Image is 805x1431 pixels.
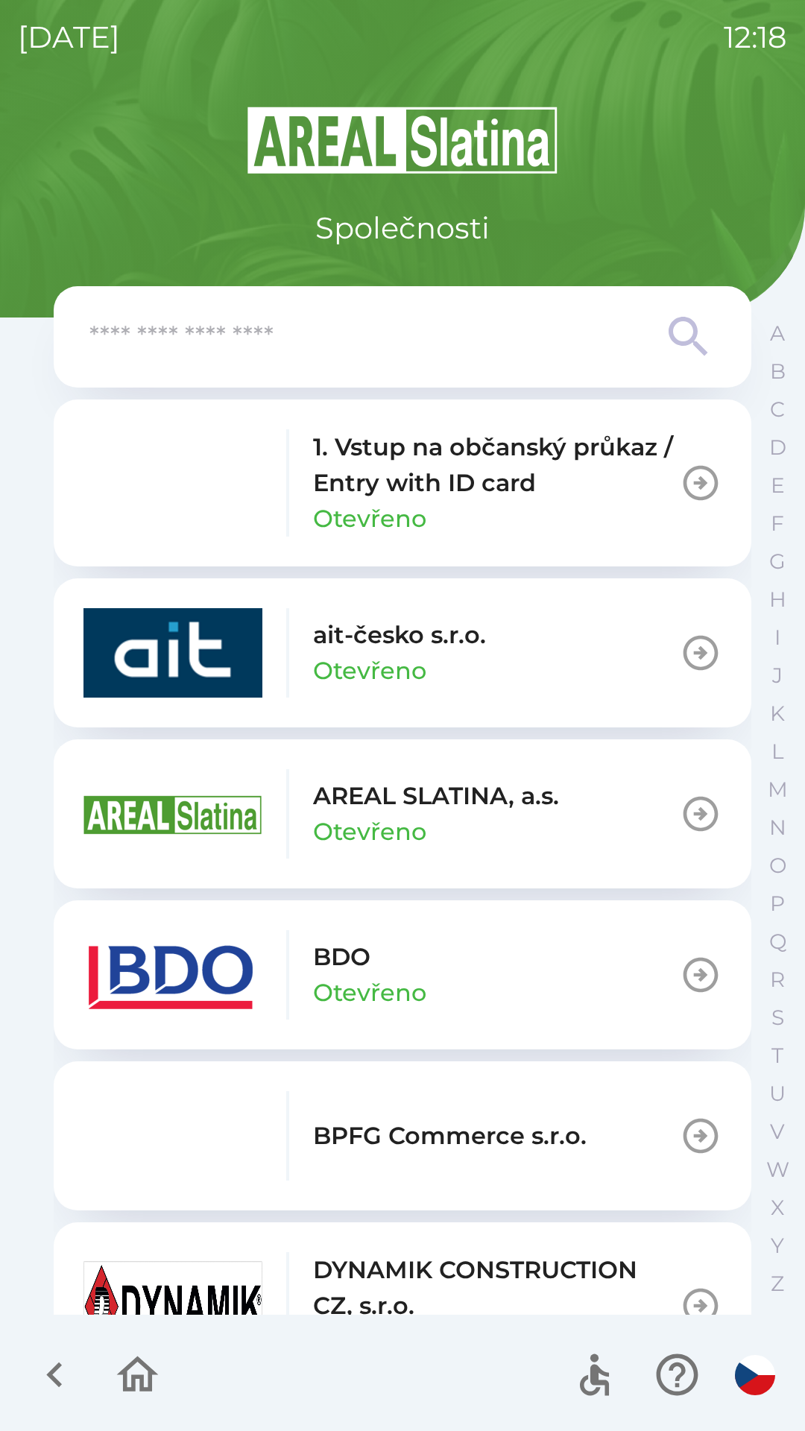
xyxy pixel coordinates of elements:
button: Z [759,1265,796,1303]
button: S [759,999,796,1037]
button: C [759,391,796,429]
img: Logo [54,104,751,176]
button: DYNAMIK CONSTRUCTION CZ, s.r.o.Otevřeno [54,1222,751,1389]
button: J [759,657,796,695]
p: Otevřeno [313,653,426,689]
img: f3b1b367-54a7-43c8-9d7e-84e812667233.png [83,1091,262,1181]
button: ait-česko s.r.o.Otevřeno [54,578,751,727]
button: 1. Vstup na občanský průkaz / Entry with ID cardOtevřeno [54,399,751,566]
button: O [759,847,796,885]
p: AREAL SLATINA, a.s. [313,778,559,814]
button: W [759,1151,796,1189]
p: 1. Vstup na občanský průkaz / Entry with ID card [313,429,680,501]
p: V [770,1119,785,1145]
p: F [771,511,784,537]
p: I [774,625,780,651]
button: N [759,809,796,847]
p: 12:18 [724,15,787,60]
button: X [759,1189,796,1227]
p: BPFG Commerce s.r.o. [313,1118,587,1154]
img: 9aa1c191-0426-4a03-845b-4981a011e109.jpeg [83,1261,262,1351]
p: O [769,853,786,879]
button: D [759,429,796,467]
p: G [769,549,786,575]
p: M [768,777,788,803]
p: A [770,320,785,347]
button: BDOOtevřeno [54,900,751,1049]
button: G [759,543,796,581]
button: M [759,771,796,809]
p: L [771,739,783,765]
img: aad3f322-fb90-43a2-be23-5ead3ef36ce5.png [83,769,262,859]
p: Q [769,929,786,955]
button: V [759,1113,796,1151]
p: J [772,663,783,689]
button: K [759,695,796,733]
p: DYNAMIK CONSTRUCTION CZ, s.r.o. [313,1252,680,1324]
p: B [770,358,786,385]
img: ae7449ef-04f1-48ed-85b5-e61960c78b50.png [83,930,262,1020]
p: N [769,815,786,841]
p: Společnosti [315,206,490,250]
button: R [759,961,796,999]
p: W [766,1157,789,1183]
img: 40b5cfbb-27b1-4737-80dc-99d800fbabba.png [83,608,262,698]
p: K [770,701,785,727]
p: E [771,473,785,499]
p: R [770,967,785,993]
p: C [770,397,785,423]
button: I [759,619,796,657]
button: P [759,885,796,923]
button: BPFG Commerce s.r.o. [54,1061,751,1210]
button: L [759,733,796,771]
p: Otevřeno [313,501,426,537]
p: BDO [313,939,370,975]
img: 93ea42ec-2d1b-4d6e-8f8a-bdbb4610bcc3.png [83,438,262,528]
p: Otevřeno [313,975,426,1011]
p: [DATE] [18,15,120,60]
img: cs flag [735,1355,775,1395]
button: F [759,505,796,543]
p: H [769,587,786,613]
p: U [769,1081,786,1107]
button: Y [759,1227,796,1265]
p: T [771,1043,783,1069]
p: ait-česko s.r.o. [313,617,486,653]
button: U [759,1075,796,1113]
p: D [769,435,786,461]
p: P [770,891,785,917]
button: AREAL SLATINA, a.s.Otevřeno [54,739,751,888]
p: X [771,1195,784,1221]
p: Otevřeno [313,814,426,850]
p: Y [771,1233,784,1259]
button: A [759,315,796,353]
p: S [771,1005,784,1031]
button: H [759,581,796,619]
p: Z [771,1271,784,1297]
button: E [759,467,796,505]
button: Q [759,923,796,961]
button: T [759,1037,796,1075]
button: B [759,353,796,391]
